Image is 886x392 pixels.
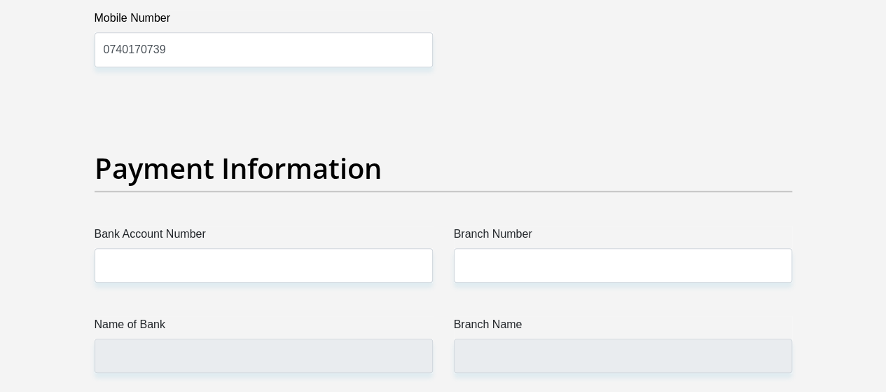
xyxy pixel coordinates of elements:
input: Mobile Number [95,32,433,67]
input: Branch Name [454,339,792,373]
input: Branch Number [454,248,792,283]
label: Branch Name [454,316,792,339]
label: Mobile Number [95,10,433,32]
label: Branch Number [454,226,792,248]
input: Name of Bank [95,339,433,373]
h2: Payment Information [95,151,792,185]
input: Bank Account Number [95,248,433,283]
label: Bank Account Number [95,226,433,248]
label: Name of Bank [95,316,433,339]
